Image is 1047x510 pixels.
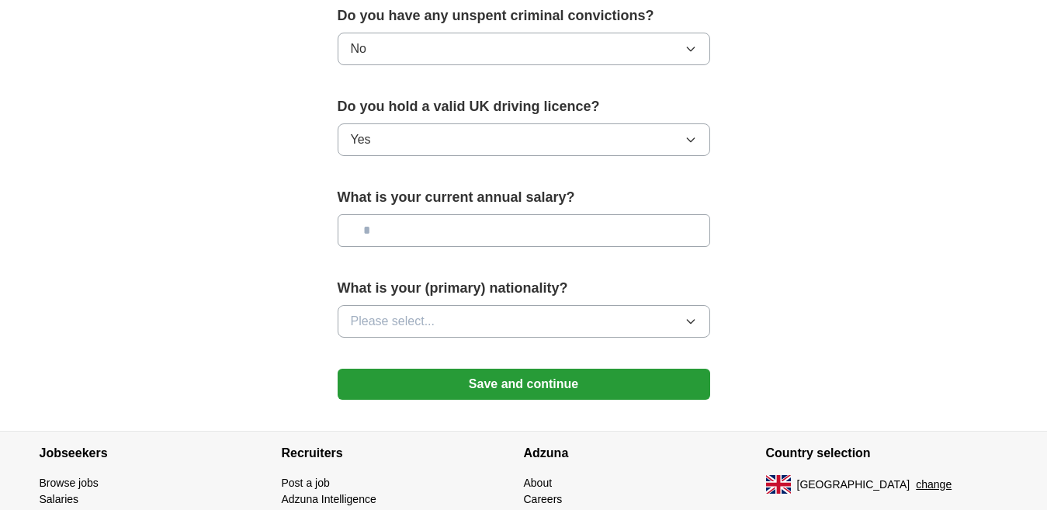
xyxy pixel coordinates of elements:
[524,477,553,489] a: About
[40,477,99,489] a: Browse jobs
[524,493,563,505] a: Careers
[282,477,330,489] a: Post a job
[916,477,952,493] button: change
[338,33,710,65] button: No
[766,475,791,494] img: UK flag
[338,5,710,26] label: Do you have any unspent criminal convictions?
[282,493,376,505] a: Adzuna Intelligence
[40,493,79,505] a: Salaries
[338,123,710,156] button: Yes
[351,312,435,331] span: Please select...
[338,96,710,117] label: Do you hold a valid UK driving licence?
[338,305,710,338] button: Please select...
[338,187,710,208] label: What is your current annual salary?
[766,432,1008,475] h4: Country selection
[338,278,710,299] label: What is your (primary) nationality?
[351,40,366,58] span: No
[351,130,371,149] span: Yes
[338,369,710,400] button: Save and continue
[797,477,910,493] span: [GEOGRAPHIC_DATA]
